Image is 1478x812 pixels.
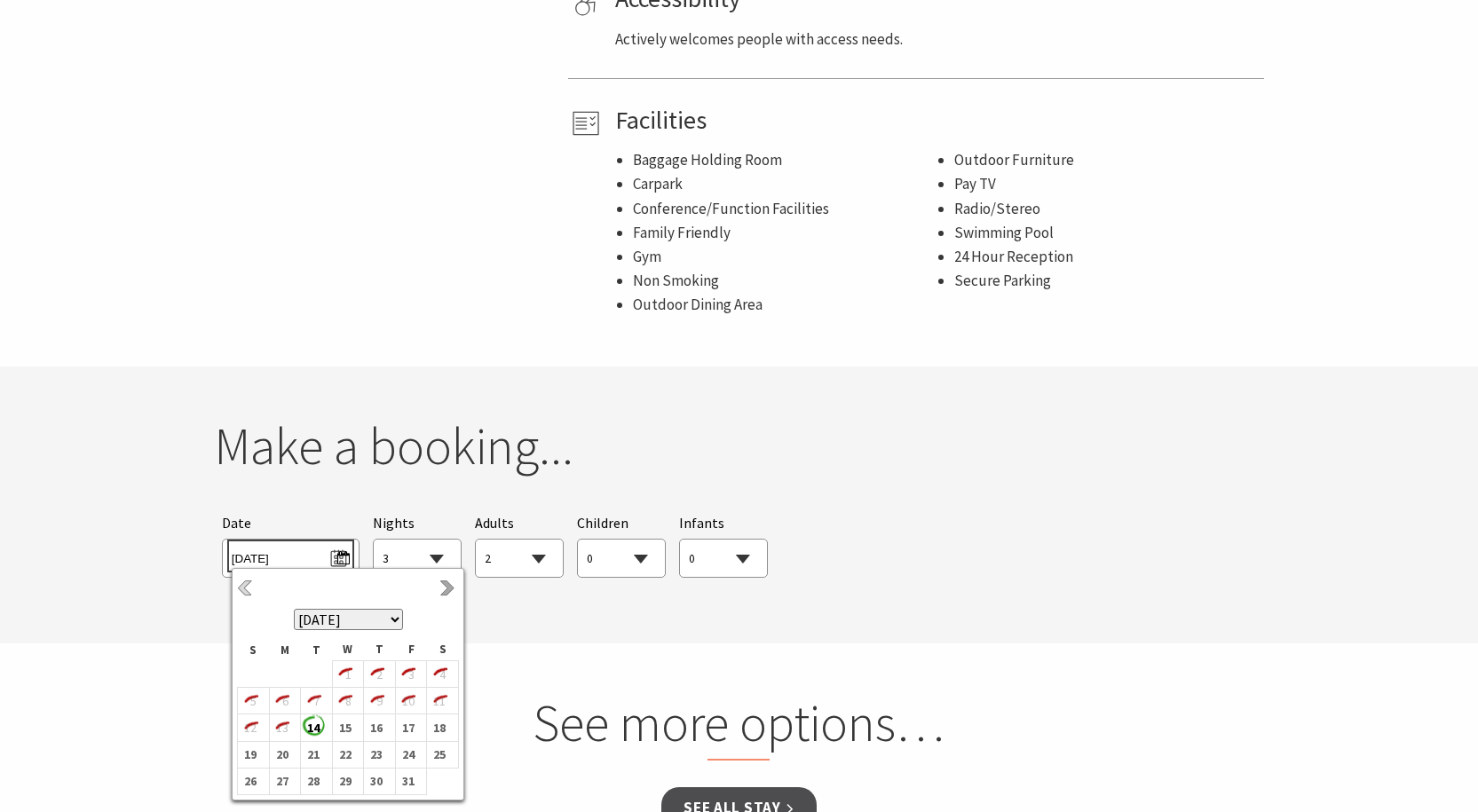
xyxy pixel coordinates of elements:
h2: Make a booking... [214,415,1265,477]
th: M [269,639,301,660]
li: Carpark [633,172,937,196]
span: Children [577,514,628,532]
b: 25 [427,743,450,766]
h2: See more options… [400,692,1078,761]
td: 18 [427,714,459,741]
th: S [427,639,459,660]
td: 20 [269,741,301,768]
b: 17 [396,716,419,739]
li: Radio/Stereo [954,197,1258,221]
b: 16 [364,716,387,739]
p: Actively welcomes people with access needs. [615,28,1258,51]
li: Family Friendly [633,221,937,245]
td: 26 [238,768,270,794]
th: T [301,639,333,660]
b: 26 [238,769,261,792]
th: S [238,639,270,660]
b: 28 [301,769,324,792]
i: 7 [301,690,324,713]
td: 25 [427,741,459,768]
li: Gym [633,245,937,269]
b: 27 [270,769,293,792]
span: Infants [679,514,724,532]
span: Adults [475,514,514,532]
span: [DATE] [232,544,350,568]
b: 24 [396,743,419,766]
i: 6 [270,690,293,713]
b: 23 [364,743,387,766]
i: 13 [270,716,293,739]
span: Date [222,514,251,532]
b: 20 [270,743,293,766]
span: Nights [373,512,415,535]
b: 14 [301,716,324,739]
li: 24 Hour Reception [954,245,1258,269]
td: 27 [269,768,301,794]
td: 14 [301,714,333,741]
td: 29 [332,768,364,794]
li: Baggage Holding Room [633,148,937,172]
td: 19 [238,741,270,768]
td: 31 [395,768,427,794]
li: Pay TV [954,172,1258,196]
i: 1 [333,663,356,686]
li: Secure Parking [954,269,1258,293]
h4: Facilities [615,106,1258,136]
i: 3 [396,663,419,686]
i: 2 [364,663,387,686]
td: 30 [364,768,396,794]
i: 11 [427,690,450,713]
div: Choose a number of nights [373,512,462,579]
li: Outdoor Dining Area [633,293,937,317]
b: 15 [333,716,356,739]
th: T [364,639,396,660]
li: Outdoor Furniture [954,148,1258,172]
td: 17 [395,714,427,741]
th: F [395,639,427,660]
td: 16 [364,714,396,741]
i: 4 [427,663,450,686]
b: 31 [396,769,419,792]
b: 29 [333,769,356,792]
b: 18 [427,716,450,739]
li: Non Smoking [633,269,937,293]
i: 12 [238,716,261,739]
td: 23 [364,741,396,768]
b: 21 [301,743,324,766]
i: 10 [396,690,419,713]
th: W [332,639,364,660]
i: 8 [333,690,356,713]
td: 21 [301,741,333,768]
td: 22 [332,741,364,768]
td: 15 [332,714,364,741]
li: Swimming Pool [954,221,1258,245]
td: 24 [395,741,427,768]
b: 19 [238,743,261,766]
b: 22 [333,743,356,766]
i: 9 [364,690,387,713]
div: Please choose your desired arrival date [222,512,360,579]
td: 28 [301,768,333,794]
li: Conference/Function Facilities [633,197,937,221]
i: 5 [238,690,261,713]
b: 30 [364,769,387,792]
